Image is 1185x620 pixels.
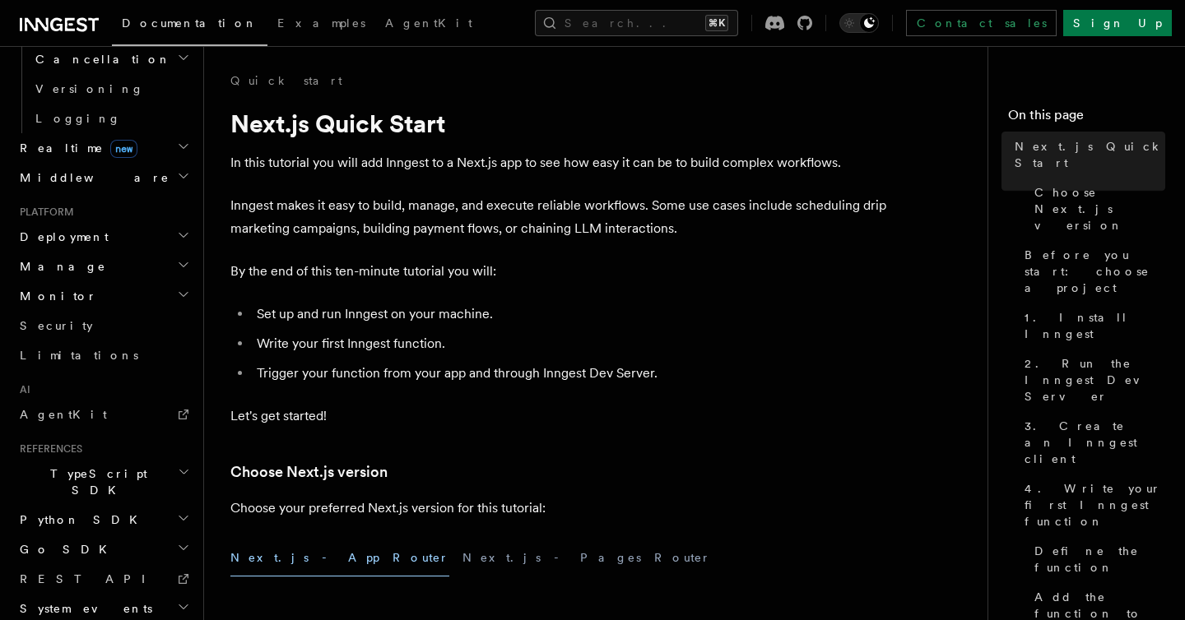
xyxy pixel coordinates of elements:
[1034,543,1165,576] span: Define the function
[13,505,193,534] button: Python SDK
[13,511,147,528] span: Python SDK
[13,564,193,594] a: REST API
[112,5,267,46] a: Documentation
[230,405,889,428] p: Let's get started!
[20,408,107,421] span: AgentKit
[705,15,728,31] kbd: ⌘K
[1008,105,1165,132] h4: On this page
[13,311,193,340] a: Security
[13,465,178,498] span: TypeScript SDK
[35,112,121,125] span: Logging
[385,16,472,30] span: AgentKit
[1025,247,1165,296] span: Before you start: choose a project
[252,332,889,355] li: Write your first Inngest function.
[13,169,170,186] span: Middleware
[13,541,117,558] span: Go SDK
[29,44,193,74] button: Cancellation
[13,133,193,163] button: Realtimenew
[13,163,193,192] button: Middleware
[13,252,193,281] button: Manage
[29,51,171,67] span: Cancellation
[277,16,365,30] span: Examples
[1034,184,1165,234] span: Choose Next.js version
[13,459,193,505] button: TypeScript SDK
[20,319,93,332] span: Security
[29,104,193,133] a: Logging
[1018,411,1165,474] a: 3. Create an Inngest client
[29,74,193,104] a: Versioning
[1008,132,1165,178] a: Next.js Quick Start
[252,303,889,326] li: Set up and run Inngest on your machine.
[1018,474,1165,536] a: 4. Write your first Inngest function
[13,281,193,311] button: Monitor
[230,151,889,174] p: In this tutorial you will add Inngest to a Next.js app to see how easy it can be to build complex...
[13,222,193,252] button: Deployment
[110,140,137,158] span: new
[13,534,193,564] button: Go SDK
[1028,536,1165,582] a: Define the function
[13,600,152,617] span: System events
[230,260,889,283] p: By the end of this ten-minute tutorial you will:
[1025,480,1165,530] span: 4. Write your first Inngest function
[839,13,879,33] button: Toggle dark mode
[375,5,482,44] a: AgentKit
[1063,10,1172,36] a: Sign Up
[122,16,258,30] span: Documentation
[35,82,144,95] span: Versioning
[230,497,889,520] p: Choose your preferred Next.js version for this tutorial:
[1025,355,1165,405] span: 2. Run the Inngest Dev Server
[13,288,97,304] span: Monitor
[13,258,106,275] span: Manage
[20,349,138,362] span: Limitations
[20,572,160,585] span: REST API
[462,539,711,576] button: Next.js - Pages Router
[230,539,449,576] button: Next.js - App Router
[1018,240,1165,303] a: Before you start: choose a project
[13,442,82,456] span: References
[13,140,137,156] span: Realtime
[535,10,738,36] button: Search...⌘K
[252,362,889,385] li: Trigger your function from your app and through Inngest Dev Server.
[230,460,388,484] a: Choose Next.js version
[13,229,109,245] span: Deployment
[267,5,375,44] a: Examples
[13,400,193,429] a: AgentKit
[906,10,1057,36] a: Contact sales
[13,206,74,219] span: Platform
[230,72,342,89] a: Quick start
[230,194,889,240] p: Inngest makes it easy to build, manage, and execute reliable workflows. Some use cases include sc...
[1018,303,1165,349] a: 1. Install Inngest
[13,340,193,370] a: Limitations
[1015,138,1165,171] span: Next.js Quick Start
[1025,418,1165,467] span: 3. Create an Inngest client
[230,109,889,138] h1: Next.js Quick Start
[1018,349,1165,411] a: 2. Run the Inngest Dev Server
[13,383,30,396] span: AI
[1028,178,1165,240] a: Choose Next.js version
[1025,309,1165,342] span: 1. Install Inngest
